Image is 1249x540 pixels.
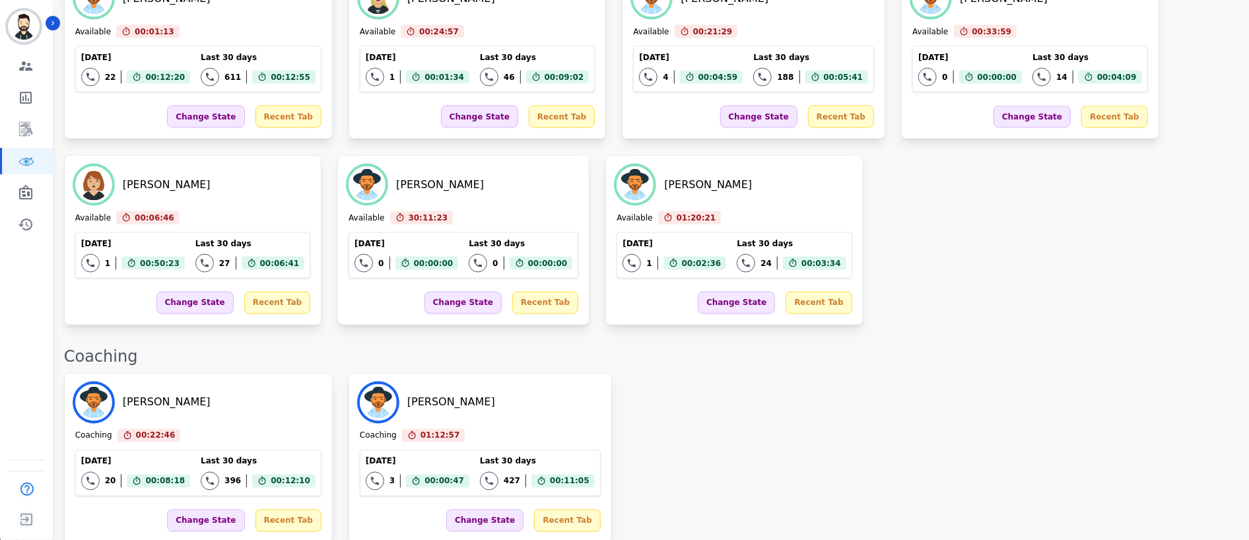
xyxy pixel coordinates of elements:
[140,257,180,270] span: 00:50:23
[145,71,185,84] span: 00:12:20
[366,456,469,467] div: [DATE]
[396,177,484,193] div: [PERSON_NAME]
[409,211,448,224] span: 30:11:23
[105,258,110,269] div: 1
[633,26,669,38] div: Available
[75,166,112,203] img: Avatar
[156,292,234,314] div: Change State
[271,71,310,84] span: 00:12:55
[639,52,743,63] div: [DATE]
[994,106,1071,128] div: Change State
[801,257,841,270] span: 00:03:34
[136,429,176,442] span: 00:22:46
[64,347,1236,368] div: Coaching
[693,25,733,38] span: 00:21:29
[550,475,590,488] span: 00:11:05
[737,238,846,249] div: Last 30 days
[421,429,460,442] span: 01:12:57
[255,106,321,128] div: Recent Tab
[978,71,1017,84] span: 00:00:00
[255,510,321,532] div: Recent Tab
[75,384,112,421] img: Avatar
[972,25,1012,38] span: 00:33:59
[682,257,722,270] span: 00:02:36
[480,456,595,467] div: Last 30 days
[617,166,654,203] img: Avatar
[786,292,852,314] div: Recent Tab
[1032,52,1141,63] div: Last 30 days
[123,177,211,193] div: [PERSON_NAME]
[81,456,190,467] div: [DATE]
[349,213,384,224] div: Available
[646,258,652,269] div: 1
[617,213,652,224] div: Available
[389,72,395,83] div: 1
[469,238,572,249] div: Last 30 days
[545,71,584,84] span: 00:09:02
[424,475,464,488] span: 00:00:47
[354,238,458,249] div: [DATE]
[81,52,190,63] div: [DATE]
[219,258,230,269] div: 27
[808,106,874,128] div: Recent Tab
[389,476,395,487] div: 3
[1097,71,1137,84] span: 00:04:09
[360,384,397,421] img: Avatar
[1081,106,1147,128] div: Recent Tab
[912,26,948,38] div: Available
[224,476,241,487] div: 396
[446,510,523,532] div: Change State
[677,211,716,224] span: 01:20:21
[75,430,112,442] div: Coaching
[504,476,520,487] div: 427
[167,510,244,532] div: Change State
[81,238,185,249] div: [DATE]
[8,11,40,42] img: Bordered avatar
[753,52,868,63] div: Last 30 days
[504,72,515,83] div: 46
[75,26,111,38] div: Available
[260,257,300,270] span: 00:06:41
[441,106,518,128] div: Change State
[167,106,244,128] div: Change State
[201,52,316,63] div: Last 30 days
[664,177,752,193] div: [PERSON_NAME]
[349,166,386,203] img: Avatar
[663,72,668,83] div: 4
[105,72,116,83] div: 22
[75,213,111,224] div: Available
[424,292,502,314] div: Change State
[529,106,595,128] div: Recent Tab
[360,430,397,442] div: Coaching
[424,71,464,84] span: 00:01:34
[942,72,947,83] div: 0
[271,475,310,488] span: 00:12:10
[145,475,185,488] span: 00:08:18
[824,71,863,84] span: 00:05:41
[135,25,174,38] span: 00:01:13
[360,26,395,38] div: Available
[480,52,589,63] div: Last 30 days
[492,258,498,269] div: 0
[105,476,116,487] div: 20
[123,395,211,411] div: [PERSON_NAME]
[760,258,772,269] div: 24
[1056,72,1067,83] div: 14
[623,238,726,249] div: [DATE]
[534,510,600,532] div: Recent Tab
[224,72,241,83] div: 611
[135,211,174,224] span: 00:06:46
[698,71,738,84] span: 00:04:59
[777,72,793,83] div: 188
[698,292,775,314] div: Change State
[720,106,797,128] div: Change State
[407,395,495,411] div: [PERSON_NAME]
[512,292,578,314] div: Recent Tab
[201,456,316,467] div: Last 30 days
[528,257,568,270] span: 00:00:00
[419,25,459,38] span: 00:24:57
[244,292,310,314] div: Recent Tab
[414,257,454,270] span: 00:00:00
[366,52,469,63] div: [DATE]
[195,238,304,249] div: Last 30 days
